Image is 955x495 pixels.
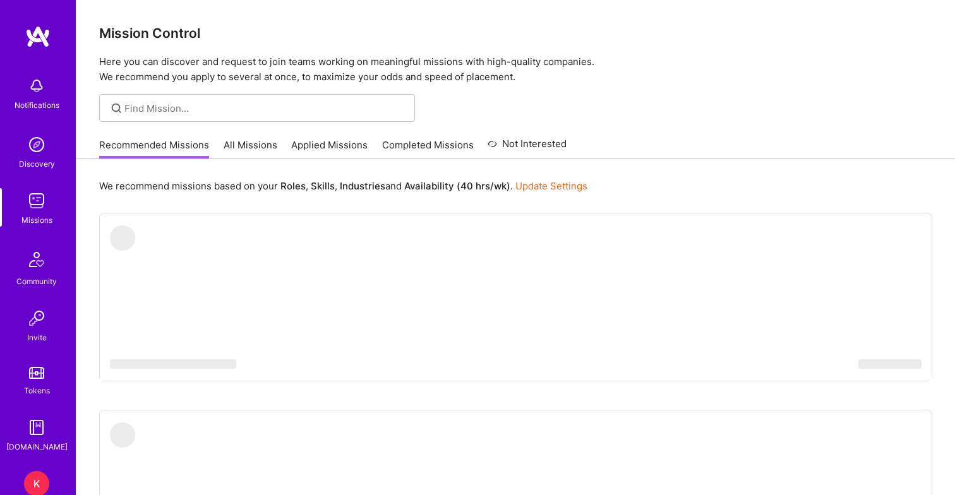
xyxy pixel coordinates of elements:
p: We recommend missions based on your , , and . [99,179,587,193]
img: tokens [29,367,44,379]
div: Notifications [15,98,59,112]
a: Update Settings [515,180,587,192]
div: Tokens [24,384,50,397]
b: Availability (40 hrs/wk) [404,180,510,192]
div: Missions [21,213,52,227]
a: Completed Missions [382,138,474,159]
p: Here you can discover and request to join teams working on meaningful missions with high-quality ... [99,54,932,85]
a: Recommended Missions [99,138,209,159]
img: Invite [24,306,49,331]
input: Find Mission... [124,102,405,115]
img: guide book [24,415,49,440]
b: Roles [280,180,306,192]
h3: Mission Control [99,25,932,41]
div: [DOMAIN_NAME] [6,440,68,453]
b: Industries [340,180,385,192]
b: Skills [311,180,335,192]
div: Community [16,275,57,288]
i: icon SearchGrey [109,101,124,116]
a: All Missions [224,138,277,159]
div: Invite [27,331,47,344]
img: teamwork [24,188,49,213]
img: logo [25,25,51,48]
img: discovery [24,132,49,157]
img: bell [24,73,49,98]
div: Discovery [19,157,55,170]
img: Community [21,244,52,275]
a: Applied Missions [291,138,368,159]
a: Not Interested [488,136,567,159]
